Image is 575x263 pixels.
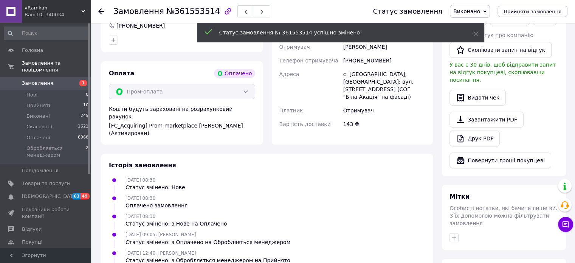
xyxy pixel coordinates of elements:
[453,8,480,14] span: Виконано
[126,196,155,201] span: [DATE] 08:30
[22,239,42,246] span: Покупці
[342,40,427,54] div: [PERSON_NAME]
[214,69,255,78] div: Оплачено
[98,8,104,15] div: Повернутися назад
[26,123,52,130] span: Скасовані
[126,214,155,219] span: [DATE] 08:30
[279,44,310,50] span: Отримувач
[83,102,88,109] span: 10
[504,9,561,14] span: Прийняти замовлення
[449,42,552,58] button: Скопіювати запит на відгук
[498,6,567,17] button: Прийняти замовлення
[22,167,59,174] span: Повідомлення
[72,193,81,199] span: 61
[26,92,37,98] span: Нові
[126,177,155,183] span: [DATE] 08:30
[22,180,70,187] span: Товари та послуги
[22,80,53,87] span: Замовлення
[109,70,134,77] span: Оплата
[342,104,427,117] div: Отримувач
[449,153,551,168] button: Повернути гроші покупцеві
[449,62,556,83] span: У вас є 30 днів, щоб відправити запит на відгук покупцеві, скопіювавши посилання.
[25,5,81,11] span: vRamkah
[81,193,89,199] span: 49
[279,58,338,64] span: Телефон отримувача
[22,60,91,73] span: Замовлення та повідомлення
[78,123,88,130] span: 1621
[126,184,185,191] div: Статус змінено: Нове
[26,145,86,159] span: Обробляється менеджером
[449,193,470,200] span: Мітки
[79,80,87,86] span: 1
[342,67,427,104] div: с. [GEOGRAPHIC_DATA], [GEOGRAPHIC_DATA]: вул. [STREET_ADDRESS] (СОГ "Біла Акація" на фасаді)
[22,226,42,233] span: Відгуки
[113,7,164,16] span: Замовлення
[126,238,290,246] div: Статус змінено: з Оплачено на Обробляється менеджером
[449,131,500,146] a: Друк PDF
[109,105,255,137] div: Кошти будуть зараховані на розрахунковий рахунок
[558,217,573,232] button: Чат з покупцем
[449,205,557,226] span: Особисті нотатки, які бачите лише ви. З їх допомогою можна фільтрувати замовлення
[81,113,88,120] span: 245
[26,113,50,120] span: Виконані
[126,220,227,227] div: Статус змінено: з Нове на Оплачено
[26,134,50,141] span: Оплачені
[449,32,533,38] span: Запит на відгук про компанію
[342,54,427,67] div: [PHONE_NUMBER]
[279,71,299,77] span: Адреса
[86,145,88,159] span: 2
[78,134,88,141] span: 8968
[279,121,331,127] span: Вартість доставки
[25,11,91,18] div: Ваш ID: 340034
[22,193,78,200] span: [DEMOGRAPHIC_DATA]
[4,26,89,40] input: Пошук
[279,107,303,114] span: Платник
[126,202,188,209] div: Оплачено замовлення
[26,102,50,109] span: Прийняті
[22,47,43,54] span: Головна
[126,232,196,237] span: [DATE] 09:05, [PERSON_NAME]
[219,29,454,36] div: Статус замовлення № 361553514 успішно змінено!
[126,251,196,256] span: [DATE] 12:40, [PERSON_NAME]
[116,22,166,30] div: [PHONE_NUMBER]
[449,112,524,128] a: Завантажити PDF
[86,92,88,98] span: 0
[166,7,220,16] span: №361553514
[342,117,427,131] div: 143 ₴
[109,122,255,137] div: [FC_Acquiring] Prom marketplace [PERSON_NAME] (Активирован)
[109,162,176,169] span: Історія замовлення
[373,8,442,15] div: Статус замовлення
[449,90,506,106] button: Видати чек
[22,206,70,220] span: Показники роботи компанії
